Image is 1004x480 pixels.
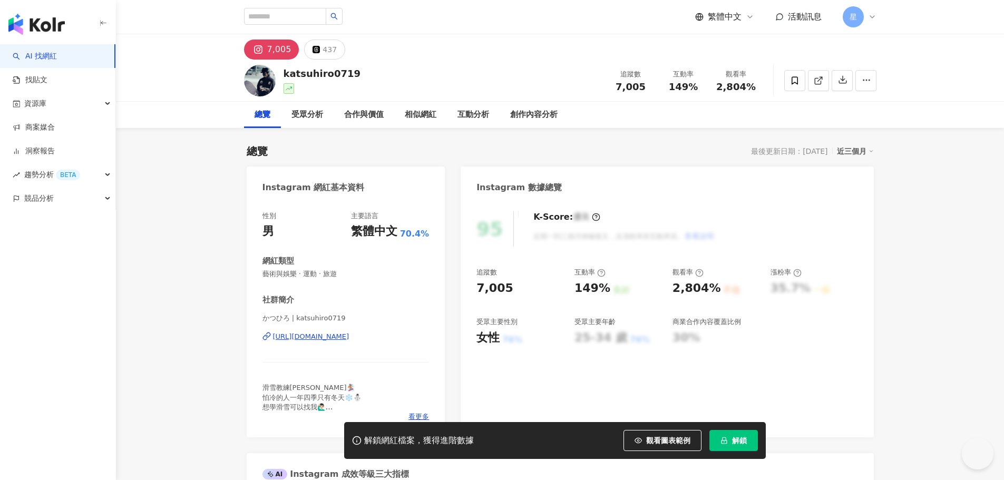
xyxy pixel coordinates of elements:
a: 商案媒合 [13,122,55,133]
div: katsuhiro0719 [284,67,361,80]
button: 解鎖 [709,430,758,451]
div: 性別 [262,211,276,221]
button: 7,005 [244,40,299,60]
div: 解鎖網紅檔案，獲得進階數據 [364,435,474,446]
div: 相似網紅 [405,109,436,121]
div: Instagram 成效等級三大指標 [262,468,409,480]
div: 7,005 [267,42,291,57]
div: 受眾分析 [291,109,323,121]
div: 觀看率 [716,69,756,80]
span: 看更多 [408,412,429,422]
div: 創作內容分析 [510,109,558,121]
button: 437 [304,40,345,60]
a: 洞察報告 [13,146,55,156]
div: K-Score : [533,211,600,223]
div: 主要語言 [351,211,378,221]
div: 2,804% [672,280,721,297]
div: AI [262,469,288,479]
div: 繁體中文 [351,223,397,240]
span: rise [13,171,20,179]
div: 總覽 [255,109,270,121]
div: 149% [574,280,610,297]
span: 藝術與娛樂 · 運動 · 旅遊 [262,269,430,279]
span: 趨勢分析 [24,163,80,187]
div: 總覽 [247,144,268,159]
div: 男 [262,223,274,240]
a: searchAI 找網紅 [13,51,57,62]
div: 追蹤數 [611,69,651,80]
span: 2,804% [716,82,756,92]
span: 星 [850,11,857,23]
div: 追蹤數 [476,268,497,277]
span: 解鎖 [732,436,747,445]
a: [URL][DOMAIN_NAME] [262,332,430,341]
span: 繁體中文 [708,11,742,23]
span: 70.4% [400,228,430,240]
div: 商業合作內容覆蓋比例 [672,317,741,327]
div: 7,005 [476,280,513,297]
div: 受眾主要年齡 [574,317,616,327]
a: 找貼文 [13,75,47,85]
span: 競品分析 [24,187,54,210]
div: 互動率 [574,268,606,277]
span: 7,005 [616,81,646,92]
div: 觀看率 [672,268,704,277]
div: 合作與價值 [344,109,384,121]
span: lock [720,437,728,444]
div: BETA [56,170,80,180]
div: 互動率 [664,69,704,80]
img: KOL Avatar [244,65,276,96]
div: Instagram 數據總覽 [476,182,562,193]
span: 滑雪教練[PERSON_NAME]🏂 怕冷的人一年四季只有冬天❄️⛄️ 想學滑雪可以找我🙋🏻‍♂️ 平花 刻滑 公園⛄️ 雪場滑雪相關問題 合作歡迎私訊小盒子🙌🏻 グラトリ好き男子 [262,384,389,439]
div: 最後更新日期：[DATE] [751,147,827,155]
span: 資源庫 [24,92,46,115]
span: search [330,13,338,20]
div: 437 [323,42,337,57]
button: 觀看圖表範例 [623,430,701,451]
img: logo [8,14,65,35]
div: 互動分析 [457,109,489,121]
div: 受眾主要性別 [476,317,518,327]
div: Instagram 網紅基本資料 [262,182,365,193]
div: 近三個月 [837,144,874,158]
div: 網紅類型 [262,256,294,267]
span: 活動訊息 [788,12,822,22]
span: 觀看圖表範例 [646,436,690,445]
span: かつひろ | katsuhiro0719 [262,314,430,323]
div: 女性 [476,330,500,346]
div: [URL][DOMAIN_NAME] [273,332,349,341]
div: 社群簡介 [262,295,294,306]
span: 149% [669,82,698,92]
div: 漲粉率 [771,268,802,277]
